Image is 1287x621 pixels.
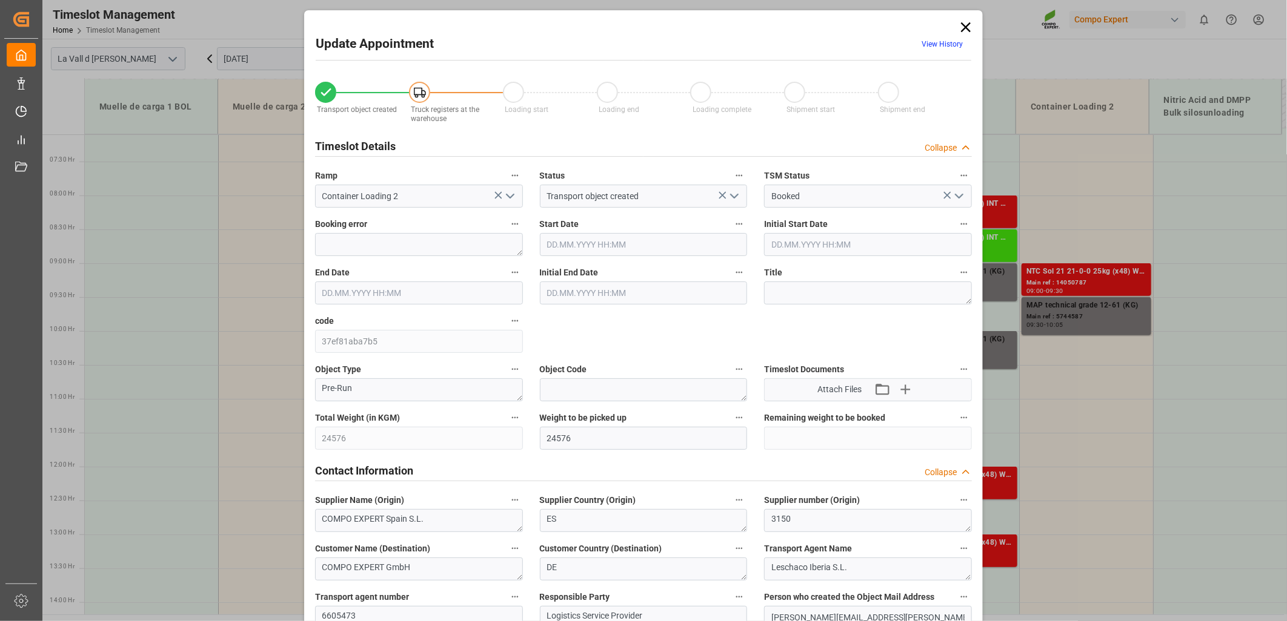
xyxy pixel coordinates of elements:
span: Ramp [315,169,338,182]
span: Attach Files [818,383,862,396]
button: Initial End Date [731,264,747,280]
span: Transport object created [318,105,397,114]
button: Object Type [507,361,523,377]
span: Initial End Date [540,266,599,279]
input: DD.MM.YYYY HH:MM [315,281,523,304]
span: Supplier Country (Origin) [540,494,636,507]
textarea: COMPO EXPERT Spain S.L. [315,509,523,532]
input: DD.MM.YYYY HH:MM [540,281,748,304]
button: Ramp [507,168,523,183]
h2: Update Appointment [316,34,434,54]
textarea: ES [540,509,748,532]
button: Total Weight (in KGM) [507,410,523,425]
button: Title [956,264,972,280]
span: Loading complete [693,105,751,114]
span: End Date [315,266,350,279]
span: Responsible Party [540,591,610,603]
button: Timeslot Documents [956,361,972,377]
textarea: Pre-Run [315,378,523,401]
span: Person who created the Object Mail Address [764,591,934,603]
button: Booking error [507,216,523,232]
span: Supplier number (Origin) [764,494,860,507]
button: Person who created the Object Mail Address [956,589,972,605]
input: Type to search/select [540,185,748,208]
button: Weight to be picked up [731,410,747,425]
a: View History [922,40,963,48]
button: code [507,313,523,329]
span: Loading start [505,105,548,114]
div: Collapse [925,466,957,479]
span: Status [540,169,565,182]
span: Weight to be picked up [540,412,627,424]
input: DD.MM.YYYY HH:MM [764,233,972,256]
span: Initial Start Date [764,218,828,231]
h2: Contact Information [315,462,413,479]
button: Object Code [731,361,747,377]
button: open menu [725,187,743,206]
textarea: COMPO EXPERT GmbH [315,557,523,580]
span: Title [764,266,782,279]
textarea: Leschaco Iberia S.L. [764,557,972,580]
span: Customer Country (Destination) [540,542,662,555]
button: Initial Start Date [956,216,972,232]
span: Shipment start [787,105,835,114]
span: Timeslot Documents [764,363,844,376]
button: Supplier Country (Origin) [731,492,747,508]
span: Shipment end [880,105,926,114]
button: End Date [507,264,523,280]
button: Responsible Party [731,589,747,605]
span: Object Type [315,363,361,376]
textarea: 3150 [764,509,972,532]
div: Collapse [925,142,957,154]
span: Supplier Name (Origin) [315,494,404,507]
textarea: DE [540,557,748,580]
button: open menu [500,187,518,206]
button: open menu [949,187,967,206]
input: Type to search/select [315,185,523,208]
span: Object Code [540,363,587,376]
button: TSM Status [956,168,972,183]
span: Loading end [599,105,639,114]
span: code [315,315,334,327]
button: Transport agent number [507,589,523,605]
button: Status [731,168,747,183]
span: Remaining weight to be booked [764,412,885,424]
button: Start Date [731,216,747,232]
button: Remaining weight to be booked [956,410,972,425]
button: Customer Name (Destination) [507,540,523,556]
span: Start Date [540,218,579,231]
button: Transport Agent Name [956,540,972,556]
span: Booking error [315,218,367,231]
span: Customer Name (Destination) [315,542,430,555]
span: Transport agent number [315,591,409,603]
h2: Timeslot Details [315,138,396,154]
button: Supplier Name (Origin) [507,492,523,508]
span: TSM Status [764,169,810,182]
button: Supplier number (Origin) [956,492,972,508]
input: DD.MM.YYYY HH:MM [540,233,748,256]
span: Transport Agent Name [764,542,852,555]
span: Truck registers at the warehouse [411,105,479,123]
button: Customer Country (Destination) [731,540,747,556]
span: Total Weight (in KGM) [315,412,400,424]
